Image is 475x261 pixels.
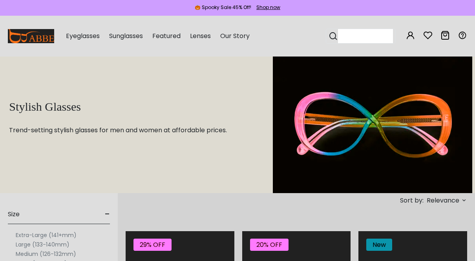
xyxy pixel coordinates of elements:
[9,126,253,135] p: Trend-setting stylish glasses for men and women at affordable prices.
[220,31,250,40] span: Our Story
[190,31,211,40] span: Lenses
[16,240,69,249] label: Large (133-140mm)
[16,249,76,259] label: Medium (126-132mm)
[152,31,181,40] span: Featured
[66,31,100,40] span: Eyeglasses
[427,193,459,208] span: Relevance
[250,239,289,251] span: 20% OFF
[273,56,472,193] img: stylish glasses
[109,31,143,40] span: Sunglasses
[9,100,253,114] h1: Stylish Glasses
[16,230,77,240] label: Extra-Large (141+mm)
[8,205,20,224] span: Size
[252,4,280,11] a: Shop now
[400,196,424,205] span: Sort by:
[8,29,54,43] img: abbeglasses.com
[195,4,251,11] div: 🎃 Spooky Sale 45% Off!
[105,205,110,224] span: -
[366,239,392,251] span: New
[133,239,172,251] span: 29% OFF
[256,4,280,11] div: Shop now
